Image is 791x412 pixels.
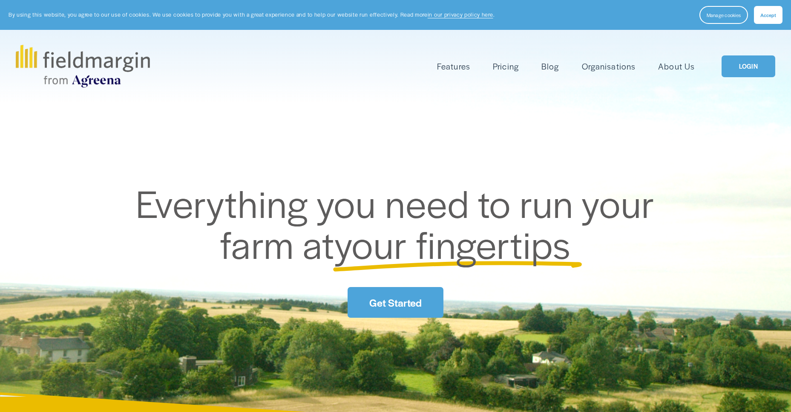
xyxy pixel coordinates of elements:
[428,11,493,18] a: in our privacy policy here
[348,287,443,317] a: Get Started
[136,176,664,270] span: Everything you need to run your farm at
[722,55,775,77] a: LOGIN
[658,59,694,73] a: About Us
[699,6,748,24] button: Manage cookies
[541,59,559,73] a: Blog
[582,59,635,73] a: Organisations
[334,217,571,270] span: your fingertips
[437,59,470,73] a: folder dropdown
[760,12,776,18] span: Accept
[16,45,150,87] img: fieldmargin.com
[707,12,741,18] span: Manage cookies
[754,6,782,24] button: Accept
[9,11,495,19] p: By using this website, you agree to our use of cookies. We use cookies to provide you with a grea...
[437,60,470,73] span: Features
[493,59,518,73] a: Pricing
